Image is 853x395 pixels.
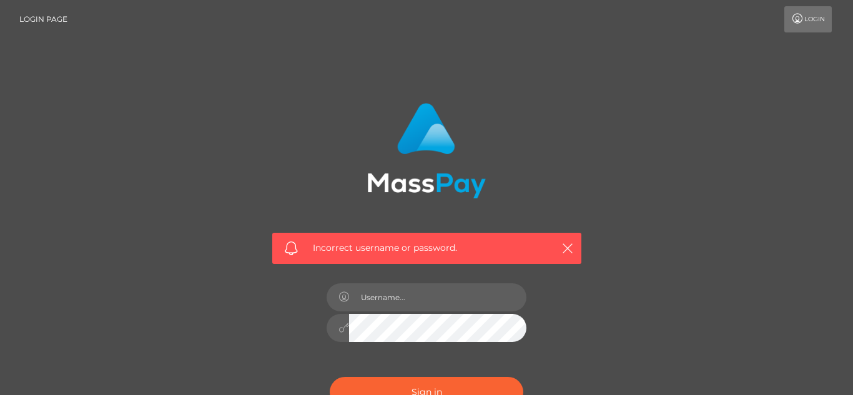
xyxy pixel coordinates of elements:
[367,103,486,198] img: MassPay Login
[19,6,67,32] a: Login Page
[313,241,541,255] span: Incorrect username or password.
[784,6,832,32] a: Login
[349,283,526,311] input: Username...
